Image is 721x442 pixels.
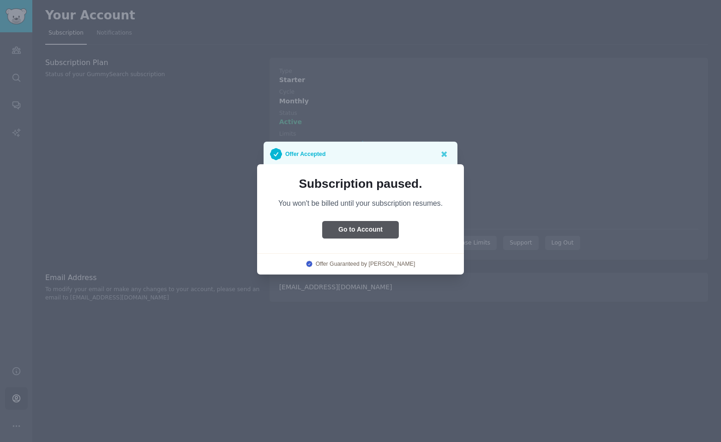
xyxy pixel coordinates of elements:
[270,198,451,208] p: You won't be billed until your subscription resumes.
[306,261,312,267] img: logo
[316,260,415,269] a: Offer Guaranteed by [PERSON_NAME]
[322,221,399,239] button: Go to Account
[270,177,451,190] p: Subscription paused.
[285,148,325,160] p: Offer Accepted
